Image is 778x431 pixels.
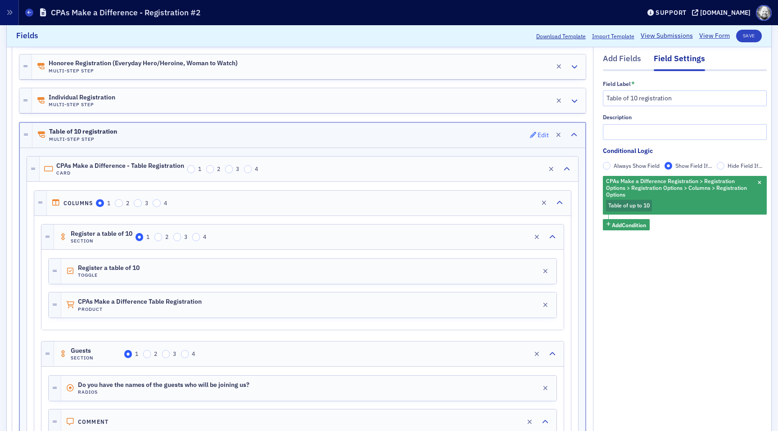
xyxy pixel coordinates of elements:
[225,165,233,173] input: 3
[162,350,170,358] input: 3
[192,233,200,241] input: 4
[107,199,110,207] span: 1
[675,162,712,169] span: Show Field If...
[146,233,149,240] span: 1
[49,60,238,67] span: Honoree Registration (Everyday Hero/Heroine, Woman to Watch)
[49,102,115,108] h4: Multi-Step Step
[78,389,249,395] h4: Radios
[71,238,132,244] h4: Section
[56,170,184,176] h4: Card
[145,199,148,207] span: 3
[217,165,220,172] span: 2
[124,350,132,358] input: 1
[631,81,635,87] abbr: This field is required
[184,233,187,240] span: 3
[56,162,184,170] span: CPAs Make a Difference - Table Registration
[198,165,201,172] span: 1
[538,133,549,138] div: Edit
[700,9,751,17] div: [DOMAIN_NAME]
[592,32,634,40] span: Import Template
[51,7,201,18] h1: CPAs Make a Difference - Registration #2
[603,176,767,215] div: Table of up to 10
[49,94,115,101] span: Individual Registration
[206,165,214,173] input: 2
[236,165,239,172] span: 3
[692,9,754,16] button: [DOMAIN_NAME]
[135,350,138,357] span: 1
[78,298,202,305] span: CPAs Make a Difference Table Registration
[536,32,586,40] button: Download Template
[78,418,109,425] h4: Comment
[71,355,121,361] h4: Section
[49,128,117,135] span: Table of 10 registration
[96,199,104,207] input: 1
[656,9,687,17] div: Support
[187,165,195,173] input: 1
[603,53,641,70] div: Add Fields
[49,136,117,142] h4: Multi-Step Step
[608,202,650,209] span: Table of up to 10
[71,230,132,238] span: Register a table of 10
[717,162,725,170] input: Hide Field If...
[756,5,772,21] span: Profile
[603,162,611,170] input: Always Show Field
[16,30,38,42] h2: Fields
[603,146,653,156] div: Conditional Logic
[173,350,176,357] span: 3
[665,162,673,170] input: Show Field If...
[126,199,129,207] span: 2
[736,30,762,42] button: Save
[78,306,202,312] h4: Product
[173,233,181,241] input: 3
[63,200,93,207] h4: Columns
[641,31,693,41] a: View Submissions
[530,129,549,141] button: Edit
[165,233,168,240] span: 2
[154,350,157,357] span: 2
[606,177,747,198] span: CPAs Make a Difference Registration > Registration Options > Registration Options > Columns > Reg...
[654,53,705,71] div: Field Settings
[603,220,650,231] button: AddCondition
[612,221,646,229] span: Add Condition
[134,199,142,207] input: 3
[136,233,144,241] input: 1
[603,114,632,121] div: Description
[203,233,206,240] span: 4
[78,382,249,389] span: Do you have the names of the guests who will be joining us?
[154,233,163,241] input: 2
[78,272,140,278] h4: Toggle
[614,162,660,169] span: Always Show Field
[192,350,195,357] span: 4
[728,162,762,169] span: Hide Field If...
[603,81,631,87] div: Field Label
[181,350,189,358] input: 4
[71,347,121,355] span: Guests
[244,165,252,173] input: 4
[255,165,258,172] span: 4
[143,350,151,358] input: 2
[699,31,730,41] a: View Form
[78,265,140,272] span: Register a table of 10
[164,199,167,207] span: 4
[153,199,161,207] input: 4
[49,68,238,74] h4: Multi-Step Step
[115,199,123,207] input: 2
